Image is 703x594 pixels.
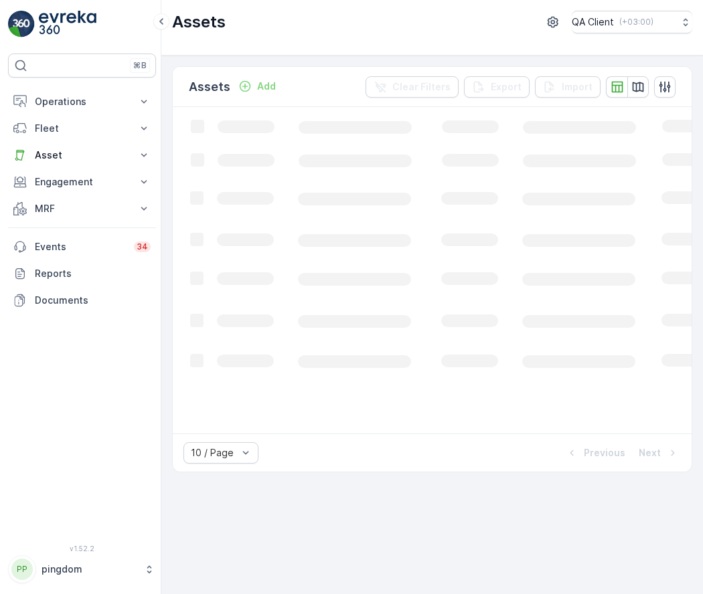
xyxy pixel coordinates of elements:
[572,11,692,33] button: QA Client(+03:00)
[491,80,522,94] p: Export
[11,559,33,580] div: PP
[619,17,653,27] p: ( +03:00 )
[8,115,156,142] button: Fleet
[189,78,230,96] p: Assets
[584,446,625,460] p: Previous
[35,148,129,162] p: Asset
[637,445,681,461] button: Next
[35,175,129,189] p: Engagement
[8,287,156,314] a: Documents
[535,76,601,98] button: Import
[564,445,627,461] button: Previous
[8,11,35,37] img: logo
[8,555,156,583] button: PPpingdom
[39,11,96,37] img: logo_light-DOdMpM7g.png
[137,241,148,252] p: 34
[8,142,156,169] button: Asset
[35,202,129,215] p: MRF
[42,563,137,576] p: pingdom
[366,76,459,98] button: Clear Filters
[8,195,156,222] button: MRF
[8,233,156,260] a: Events34
[133,60,147,71] p: ⌘B
[35,267,151,280] p: Reports
[8,544,156,553] span: v 1.52.2
[35,122,129,135] p: Fleet
[572,15,614,29] p: QA Client
[8,88,156,115] button: Operations
[35,240,126,254] p: Events
[257,80,276,93] p: Add
[233,78,281,94] button: Add
[562,80,593,94] p: Import
[464,76,530,98] button: Export
[392,80,451,94] p: Clear Filters
[8,169,156,195] button: Engagement
[8,260,156,287] a: Reports
[35,294,151,307] p: Documents
[35,95,129,108] p: Operations
[172,11,226,33] p: Assets
[639,446,661,460] p: Next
